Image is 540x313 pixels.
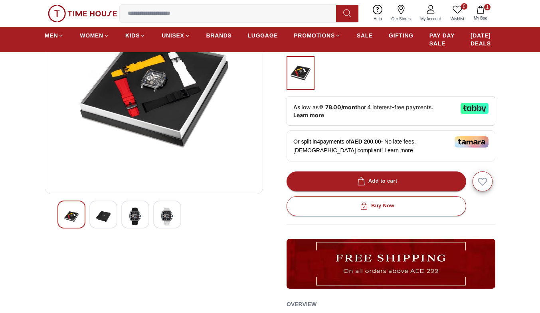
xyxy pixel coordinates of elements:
[357,28,373,43] a: SALE
[64,207,79,226] img: POLICE Men's Chronograph Black Dial Watch - PEWGO0052402-SET
[471,15,491,21] span: My Bag
[160,207,174,226] img: POLICE Men's Chronograph Black Dial Watch - PEWGO0052402-SET
[162,28,190,43] a: UNISEX
[45,28,64,43] a: MEN
[447,16,467,22] span: Wishlist
[484,4,491,10] span: 1
[417,16,444,22] span: My Account
[128,207,142,226] img: POLICE Men's Chronograph Black Dial Watch - PEWGO0052402-SET
[248,31,278,39] span: LUGGAGE
[429,31,455,47] span: PAY DAY SALE
[287,130,495,161] div: Or split in 4 payments of - No late fees, [DEMOGRAPHIC_DATA] compliant!
[369,3,387,24] a: Help
[389,28,413,43] a: GIFTING
[287,196,466,216] button: Buy Now
[287,298,316,310] h2: Overview
[125,28,146,43] a: KIDS
[287,171,466,191] button: Add to cart
[294,28,341,43] a: PROMOTIONS
[387,3,415,24] a: Our Stores
[358,201,394,211] div: Buy Now
[206,31,232,39] span: BRANDS
[287,239,495,289] img: ...
[388,16,414,22] span: Our Stores
[461,3,467,10] span: 0
[357,31,373,39] span: SALE
[48,5,117,22] img: ...
[370,16,385,22] span: Help
[248,28,278,43] a: LUGGAGE
[446,3,469,24] a: 0Wishlist
[80,31,103,39] span: WOMEN
[429,28,455,51] a: PAY DAY SALE
[125,31,140,39] span: KIDS
[96,207,111,226] img: POLICE Men's Chronograph Black Dial Watch - PEWGO0052402-SET
[356,177,398,186] div: Add to cart
[350,138,381,145] span: AED 200.00
[294,31,335,39] span: PROMOTIONS
[162,31,184,39] span: UNISEX
[471,31,495,47] span: [DATE] DEALS
[80,28,109,43] a: WOMEN
[384,147,413,154] span: Learn more
[471,28,495,51] a: [DATE] DEALS
[45,31,58,39] span: MEN
[389,31,413,39] span: GIFTING
[455,136,489,148] img: Tamara
[206,28,232,43] a: BRANDS
[291,60,311,86] img: ...
[469,4,492,23] button: 1My Bag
